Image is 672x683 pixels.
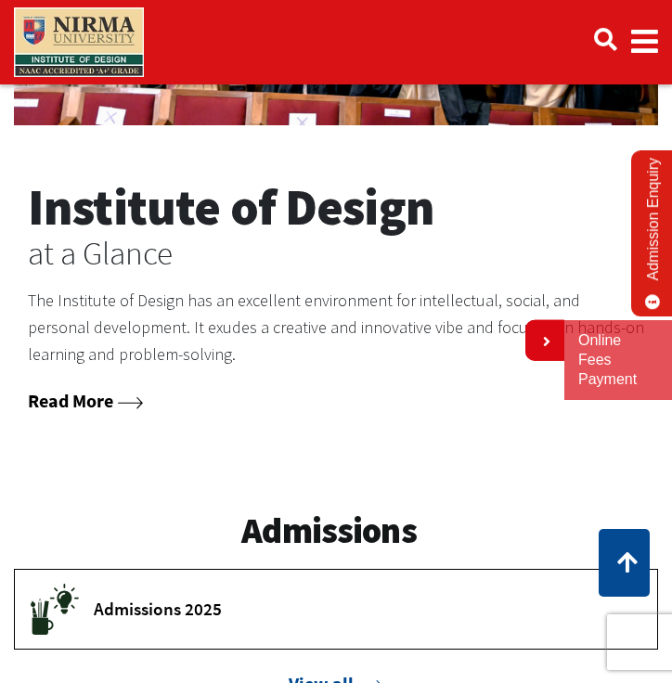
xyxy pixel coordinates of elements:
h2: Institute of Design [28,176,644,237]
p: The Institute of Design has an excellent environment for intellectual, social, and personal devel... [28,288,644,367]
a: Online Fees Payment [578,331,658,389]
a: Read More [28,389,143,412]
span: Admissions 2025 [94,599,629,620]
h3: Admissions [241,509,417,554]
h3: at a Glance [28,237,644,269]
nav: Main navigation [14,4,658,81]
button: Admissions 2025 [15,570,657,649]
img: main_logo [14,7,144,77]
